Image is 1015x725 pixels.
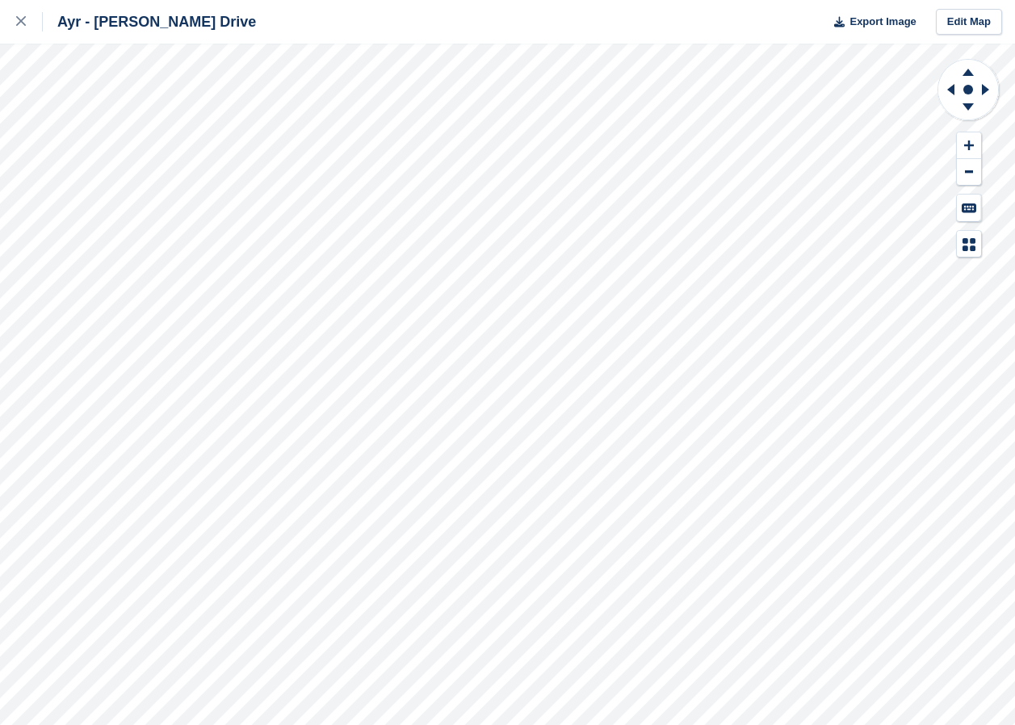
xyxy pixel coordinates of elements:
[957,195,981,221] button: Keyboard Shortcuts
[957,132,981,159] button: Zoom In
[43,12,256,31] div: Ayr - [PERSON_NAME] Drive
[957,231,981,258] button: Map Legend
[824,9,916,36] button: Export Image
[936,9,1002,36] a: Edit Map
[849,14,916,30] span: Export Image
[957,159,981,186] button: Zoom Out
